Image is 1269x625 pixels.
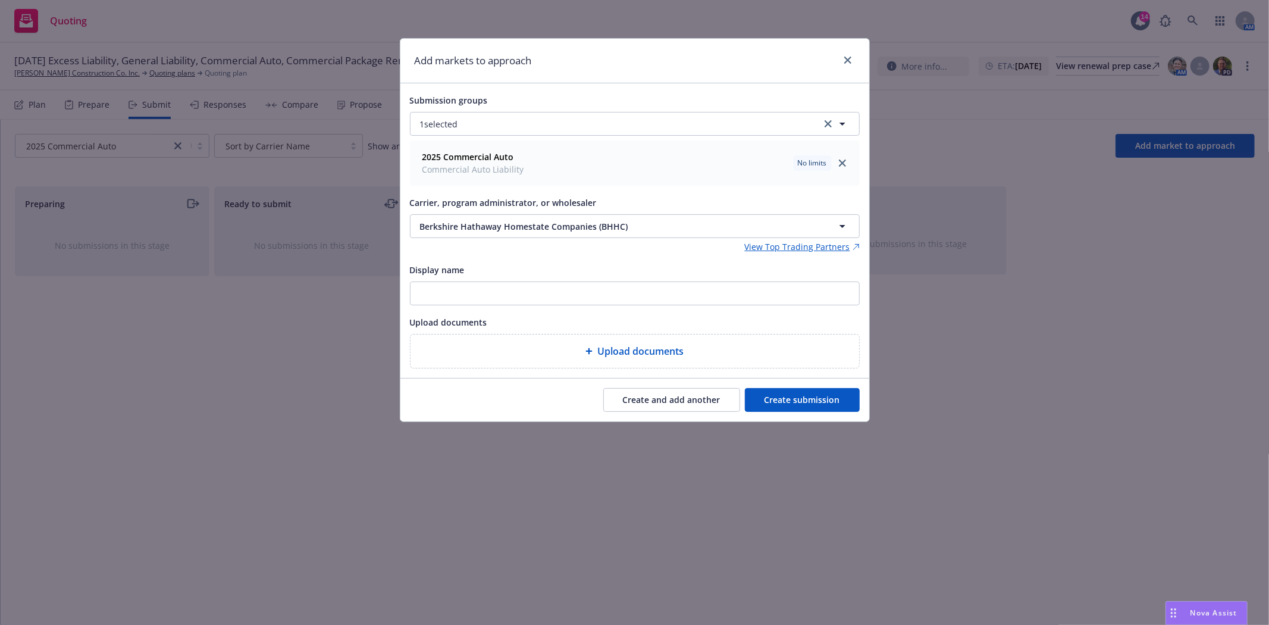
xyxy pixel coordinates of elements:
button: Berkshire Hathaway Homestate Companies (BHHC) [410,214,860,238]
span: Upload documents [597,344,684,358]
span: No limits [798,158,827,168]
span: Carrier, program administrator, or wholesaler [410,197,597,208]
button: Create and add another [603,388,740,412]
span: Display name [410,264,465,276]
div: Upload documents [410,334,860,368]
div: Drag to move [1166,602,1181,624]
button: Create submission [745,388,860,412]
h1: Add markets to approach [415,53,532,68]
span: Nova Assist [1190,608,1237,618]
span: Submission groups [410,95,488,106]
span: Berkshire Hathaway Homestate Companies (BHHC) [420,220,794,233]
strong: 2025 Commercial Auto [422,151,514,162]
a: clear selection [821,117,835,131]
span: Upload documents [410,317,487,328]
button: Nova Assist [1165,601,1248,625]
a: close [841,53,855,67]
span: Commercial Auto Liability [422,163,524,176]
span: 1 selected [420,118,458,130]
button: 1selectedclear selection [410,112,860,136]
a: View Top Trading Partners [745,240,860,253]
a: close [835,156,850,170]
